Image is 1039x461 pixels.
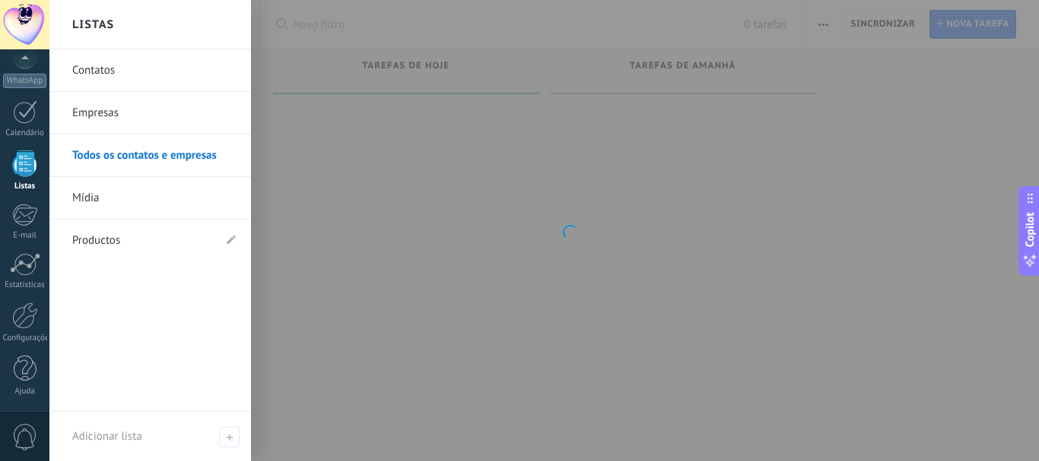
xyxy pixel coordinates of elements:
span: Copilot [1022,212,1037,247]
div: WhatsApp [3,74,46,88]
div: Ajuda [3,387,47,396]
a: Todos os contatos e empresas [72,134,236,177]
a: Mídia [72,177,236,219]
div: E-mail [3,231,47,241]
span: Adicionar lista [72,429,142,444]
div: Listas [3,182,47,191]
div: Configurações [3,333,47,343]
span: Adicionar lista [219,427,240,447]
div: Estatísticas [3,280,47,290]
a: Empresas [72,92,236,134]
a: Contatos [72,49,236,92]
div: Calendário [3,128,47,138]
a: Productos [72,219,213,262]
h2: Listas [72,1,114,49]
